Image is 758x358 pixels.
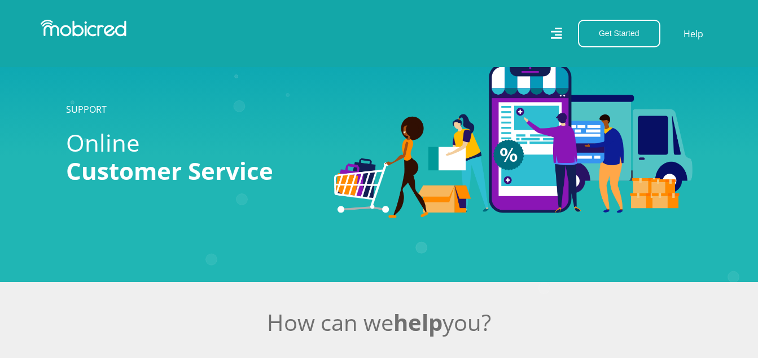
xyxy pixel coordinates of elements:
span: Customer Service [66,154,273,187]
a: Help [683,26,704,41]
h1: Online [66,129,317,185]
span: help [393,307,442,338]
button: Get Started [578,20,660,47]
a: SUPPORT [66,103,107,116]
img: Categories [334,64,693,218]
h2: How can we you? [66,309,693,336]
img: Mobicred [41,20,126,37]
